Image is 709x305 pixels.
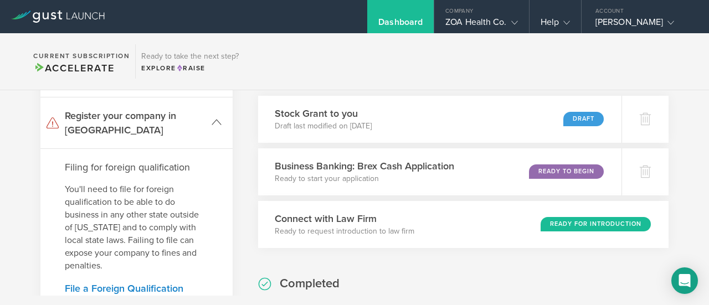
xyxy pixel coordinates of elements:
h3: Register your company in [GEOGRAPHIC_DATA] [65,108,206,137]
div: Connect with Law FirmReady to request introduction to law firmReady for Introduction [258,201,669,248]
h4: Filing for foreign qualification [65,160,208,174]
h3: Business Banking: Brex Cash Application [275,159,454,173]
p: Ready to request introduction to law firm [275,226,414,237]
p: You'll need to file for foreign qualification to be able to do business in any other state outsid... [65,183,208,272]
h2: Completed [280,276,340,292]
a: File a Foreign Qualification [65,283,208,293]
div: Ready to take the next step?ExploreRaise [135,44,244,79]
span: Accelerate [33,62,114,74]
div: Business Banking: Brex Cash ApplicationReady to start your applicationReady to Begin [258,148,621,195]
div: Dashboard [378,17,423,33]
div: Open Intercom Messenger [671,267,698,294]
p: Ready to start your application [275,173,454,184]
div: Ready to Begin [529,164,604,179]
h2: Current Subscription [33,53,130,59]
div: Draft [563,112,604,126]
div: [PERSON_NAME] [595,17,690,33]
h3: Ready to take the next step? [141,53,239,60]
div: Explore [141,63,239,73]
div: Help [541,17,570,33]
h3: Connect with Law Firm [275,211,414,226]
div: Stock Grant to youDraft last modified on [DATE]Draft [258,96,621,143]
span: Raise [176,64,205,72]
h3: Stock Grant to you [275,106,372,121]
div: Ready for Introduction [541,217,651,231]
div: ZOA Health Co. [445,17,517,33]
p: Draft last modified on [DATE] [275,121,372,132]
